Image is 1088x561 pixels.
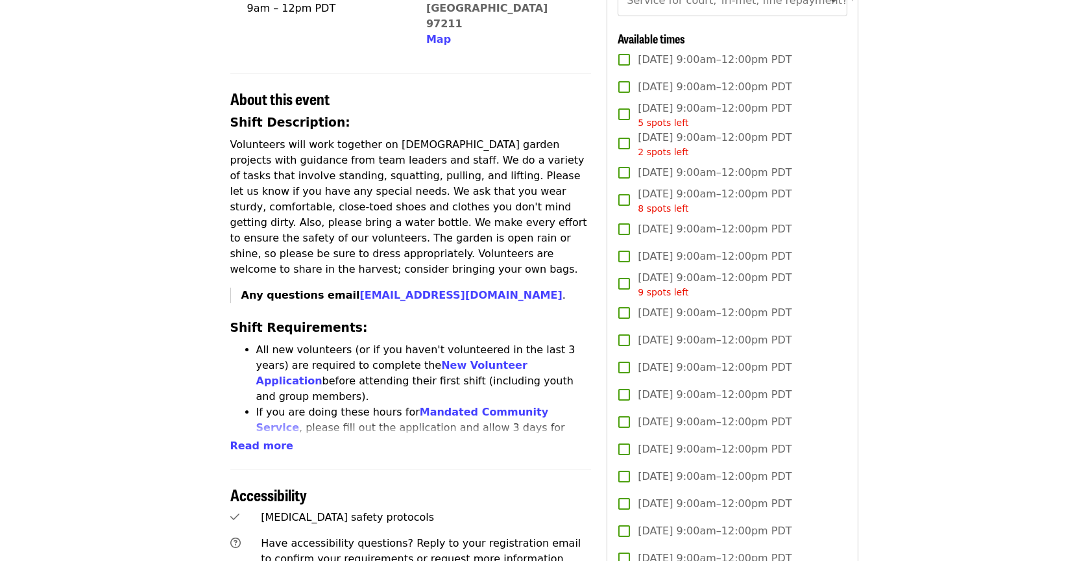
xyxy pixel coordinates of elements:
[230,116,350,129] strong: Shift Description:
[261,510,591,525] div: [MEDICAL_DATA] safety protocols
[638,442,792,457] span: [DATE] 9:00am–12:00pm PDT
[230,440,293,452] span: Read more
[638,332,792,348] span: [DATE] 9:00am–12:00pm PDT
[638,523,792,539] span: [DATE] 9:00am–12:00pm PDT
[241,289,562,301] strong: Any questions email
[230,537,241,549] i: question-circle icon
[426,32,451,47] button: Map
[638,101,792,130] span: [DATE] 9:00am–12:00pm PDT
[230,321,368,334] strong: Shift Requirements:
[638,79,792,95] span: [DATE] 9:00am–12:00pm PDT
[230,511,239,523] i: check icon
[638,203,688,214] span: 8 spots left
[256,405,592,467] li: If you are doing these hours for , please fill out the application and allow 3 days for approval....
[638,118,688,128] span: 5 spots left
[638,287,688,297] span: 9 spots left
[426,33,451,45] span: Map
[638,360,792,375] span: [DATE] 9:00am–12:00pm PDT
[638,130,792,159] span: [DATE] 9:00am–12:00pm PDT
[230,87,330,110] span: About this event
[638,52,792,68] span: [DATE] 9:00am–12:00pm PDT
[638,249,792,264] span: [DATE] 9:00am–12:00pm PDT
[256,342,592,405] li: All new volunteers (or if you haven't volunteered in the last 3 years) are required to complete t...
[230,438,293,454] button: Read more
[247,1,400,16] div: 9am – 12pm PDT
[230,483,307,506] span: Accessibility
[638,221,792,237] span: [DATE] 9:00am–12:00pm PDT
[638,165,792,181] span: [DATE] 9:00am–12:00pm PDT
[638,147,688,157] span: 2 spots left
[256,359,527,387] a: New Volunteer Application
[638,305,792,321] span: [DATE] 9:00am–12:00pm PDT
[638,387,792,403] span: [DATE] 9:00am–12:00pm PDT
[638,270,792,299] span: [DATE] 9:00am–12:00pm PDT
[638,496,792,512] span: [DATE] 9:00am–12:00pm PDT
[638,186,792,216] span: [DATE] 9:00am–12:00pm PDT
[638,414,792,430] span: [DATE] 9:00am–12:00pm PDT
[359,289,562,301] a: [EMAIL_ADDRESS][DOMAIN_NAME]
[638,469,792,484] span: [DATE] 9:00am–12:00pm PDT
[230,137,592,277] p: Volunteers will work together on [DEMOGRAPHIC_DATA] garden projects with guidance from team leade...
[241,288,592,303] p: .
[618,30,685,47] span: Available times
